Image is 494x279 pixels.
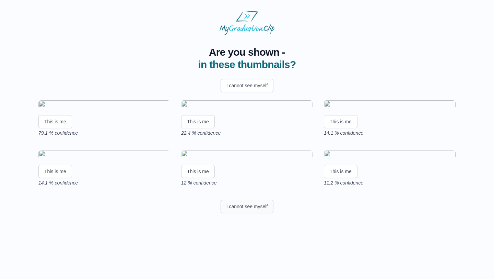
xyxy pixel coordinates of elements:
[324,100,456,110] img: e6dc5904ee1b384115bf2fd7d599bde2ec019449.gif
[324,150,456,159] img: ca920f0b4b55b5ff5d699ca33ff653bf424b5e85.gif
[324,165,357,178] button: This is me
[38,130,170,136] p: 79.1 % confidence
[181,165,215,178] button: This is me
[220,11,274,35] img: MyGraduationClip
[181,100,313,110] img: c6e09370b11fb23ec482a294172644647e1ca077.gif
[221,79,274,92] button: I cannot see myself
[221,200,274,213] button: I cannot see myself
[38,115,72,128] button: This is me
[38,150,170,159] img: 5a78418561f0b4d5e0f33bb1b88d0fbd44200a6f.gif
[324,130,456,136] p: 14.1 % confidence
[324,115,357,128] button: This is me
[181,150,313,159] img: b4b35a02807fb385f5a18e103abbb534e0d96704.gif
[198,59,296,70] span: in these thumbnails?
[38,100,170,110] img: c2b79e758f10849e155863c1ca7484284b3df905.gif
[181,179,313,186] p: 12 % confidence
[198,46,296,58] span: Are you shown -
[181,130,313,136] p: 22.4 % confidence
[181,115,215,128] button: This is me
[38,165,72,178] button: This is me
[38,179,170,186] p: 14.1 % confidence
[324,179,456,186] p: 11.2 % confidence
